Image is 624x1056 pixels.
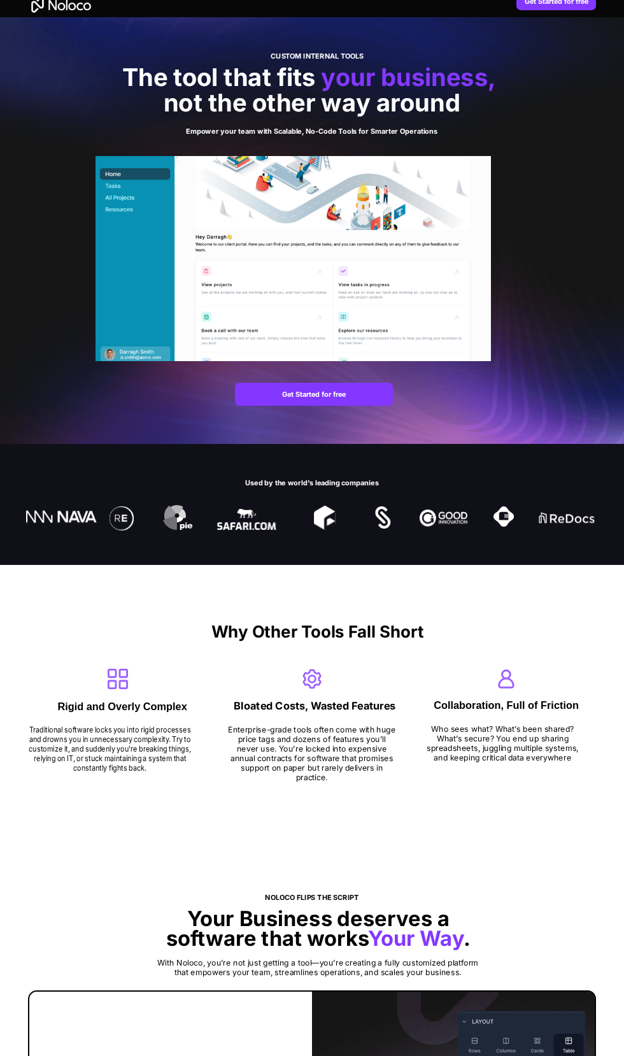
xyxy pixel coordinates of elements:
[322,62,496,92] span: your business,
[164,88,460,117] span: not the other way around
[434,699,579,711] span: Collaboration, Full of Friction
[157,958,478,976] span: With Noloco, you’re not just getting a tool—you’re creating a fully customized platform that empo...
[282,390,346,399] strong: Get Started for free
[211,622,423,641] span: Why Other Tools Fall Short
[29,725,191,772] span: Traditional software locks you into rigid processes and drowns you in unnecessary complexity. Try...
[245,478,379,487] span: Used by the world's leading companies
[234,700,395,713] span: Bloated Costs, Wasted Features
[122,62,316,92] span: The tool that fits
[464,925,471,951] span: .
[427,724,579,762] span: Who sees what? What’s been shared? What’s secure? You end up sharing spreadsheets, juggling multi...
[166,906,449,951] span: Your Business deserves a software that works
[367,925,415,951] span: Your
[186,127,437,136] strong: Empower your team with Scalable, No-Code Tools for Smarter Operations
[235,383,393,406] a: Get Started for free
[420,925,464,951] span: Way
[271,52,364,61] span: CUSTOM INTERNAL TOOLS
[265,893,358,902] span: NOLOCO FLIPS THE SCRIPT
[228,725,395,781] span: Enterprise-grade tools often come with huge price tags and dozens of features you’ll never use. Y...
[57,701,187,712] span: Rigid and Overly Complex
